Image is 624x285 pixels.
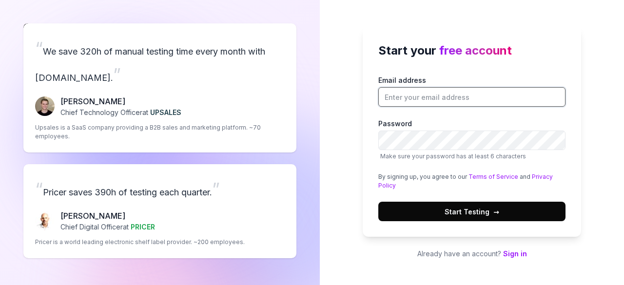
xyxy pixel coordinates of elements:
span: → [493,207,499,217]
p: Already have an account? [363,248,581,259]
button: Start Testing→ [378,202,565,221]
p: Pricer is a world leading electronic shelf label provider. ~200 employees. [35,238,245,247]
span: free account [439,43,512,57]
label: Password [378,118,565,161]
p: Chief Digital Officer at [60,222,155,232]
p: Upsales is a SaaS company providing a B2B sales and marketing platform. ~70 employees. [35,123,285,141]
input: PasswordMake sure your password has at least 6 characters [378,131,565,150]
a: Terms of Service [468,173,518,180]
span: “ [35,178,43,200]
span: Start Testing [445,207,499,217]
p: We save 320h of manual testing time every month with [DOMAIN_NAME]. [35,35,285,88]
p: Pricer saves 390h of testing each quarter. [35,176,285,202]
a: Sign in [503,249,527,258]
div: By signing up, you agree to our and [378,172,565,190]
a: “Pricer saves 390h of testing each quarter.”Chris Chalkitis[PERSON_NAME]Chief Digital Officerat P... [23,164,296,258]
a: “We save 320h of manual testing time every month with [DOMAIN_NAME].”Fredrik Seidl[PERSON_NAME]Ch... [23,23,296,152]
h2: Start your [378,42,565,59]
p: [PERSON_NAME] [60,95,181,107]
label: Email address [378,75,565,107]
span: PRICER [131,223,155,231]
img: Fredrik Seidl [35,96,55,116]
input: Email address [378,87,565,107]
span: ” [212,178,220,200]
p: Chief Technology Officer at [60,107,181,117]
span: UPSALES [150,108,181,116]
span: ” [113,64,121,85]
img: Chris Chalkitis [35,211,55,230]
p: [PERSON_NAME] [60,210,155,222]
span: Make sure your password has at least 6 characters [380,152,526,160]
span: “ [35,38,43,59]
